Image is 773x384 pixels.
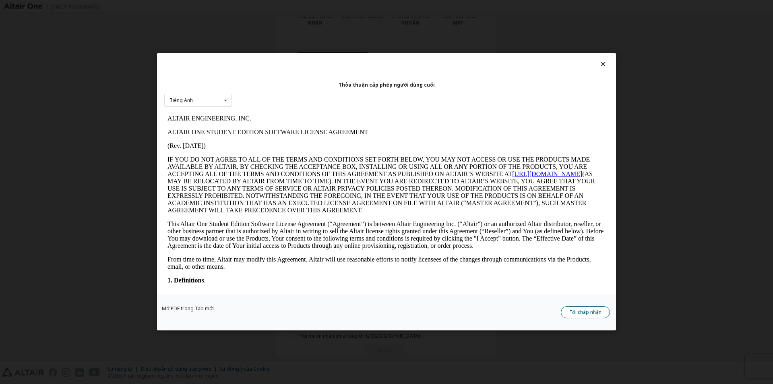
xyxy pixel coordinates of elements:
[10,165,40,172] strong: Definitions
[3,165,441,172] p: .
[169,97,193,104] font: Tiếng Anh
[3,109,441,138] p: This Altair One Student Edition Software License Agreement (“Agreement”) is between Altair Engine...
[3,31,441,38] p: (Rev. [DATE])
[3,165,8,172] strong: 1.
[348,59,418,66] a: [URL][DOMAIN_NAME]
[569,309,601,316] font: Tôi chấp nhận
[3,44,441,102] p: IF YOU DO NOT AGREE TO ALL OF THE TERMS AND CONDITIONS SET FORTH BELOW, YOU MAY NOT ACCESS OR USE...
[3,3,441,10] p: ALTAIR ENGINEERING, INC.
[162,307,214,311] a: Mở PDF trong Tab mới
[3,17,441,24] p: ALTAIR ONE STUDENT EDITION SOFTWARE LICENSE AGREEMENT
[3,144,441,159] p: From time to time, Altair may modify this Agreement. Altair will use reasonable efforts to notify...
[561,307,610,319] button: Tôi chấp nhận
[162,305,214,312] font: Mở PDF trong Tab mới
[339,81,435,88] font: Thỏa thuận cấp phép người dùng cuối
